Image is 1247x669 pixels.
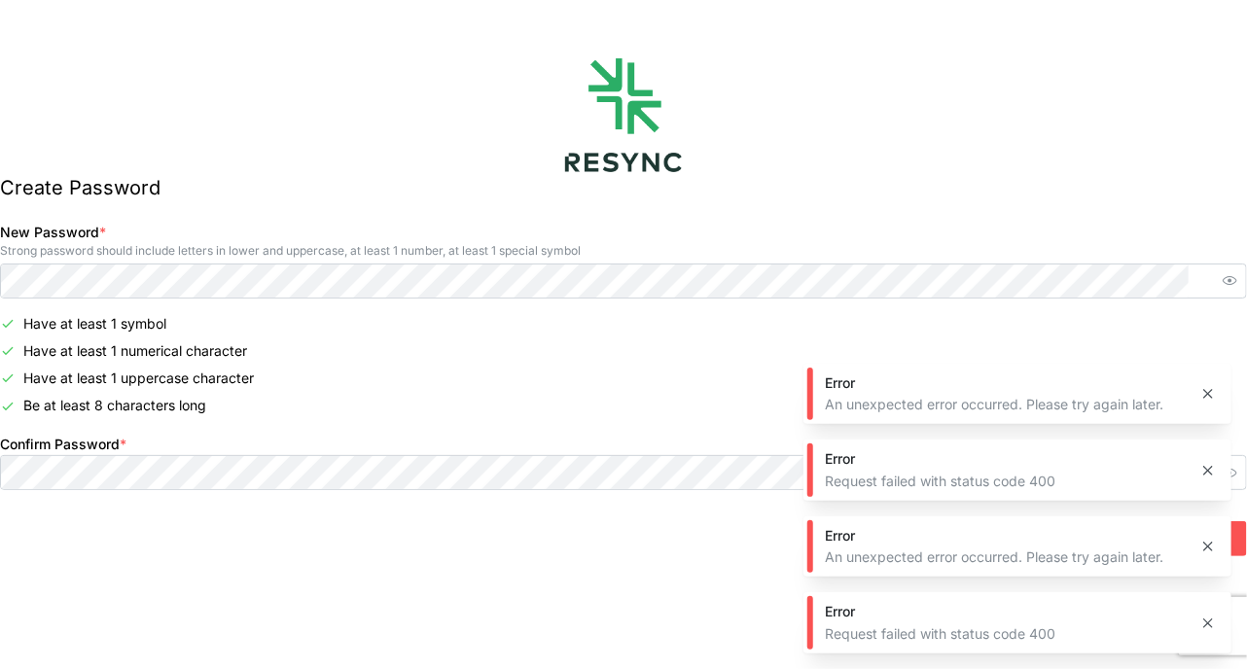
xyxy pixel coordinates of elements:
[825,449,1185,469] div: Error
[825,395,1185,414] div: An unexpected error occurred. Please try again later.
[825,526,1185,546] div: Error
[825,373,1185,393] div: Error
[23,341,247,361] p: Have at least 1 numerical character
[565,58,682,172] img: logo
[23,314,166,334] p: Have at least 1 symbol
[23,369,254,388] p: Have at least 1 uppercase character
[825,624,1185,644] div: Request failed with status code 400
[825,472,1185,491] div: Request failed with status code 400
[23,396,206,415] p: Be at least 8 characters long
[825,547,1185,567] div: An unexpected error occurred. Please try again later.
[825,602,1185,621] div: Error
